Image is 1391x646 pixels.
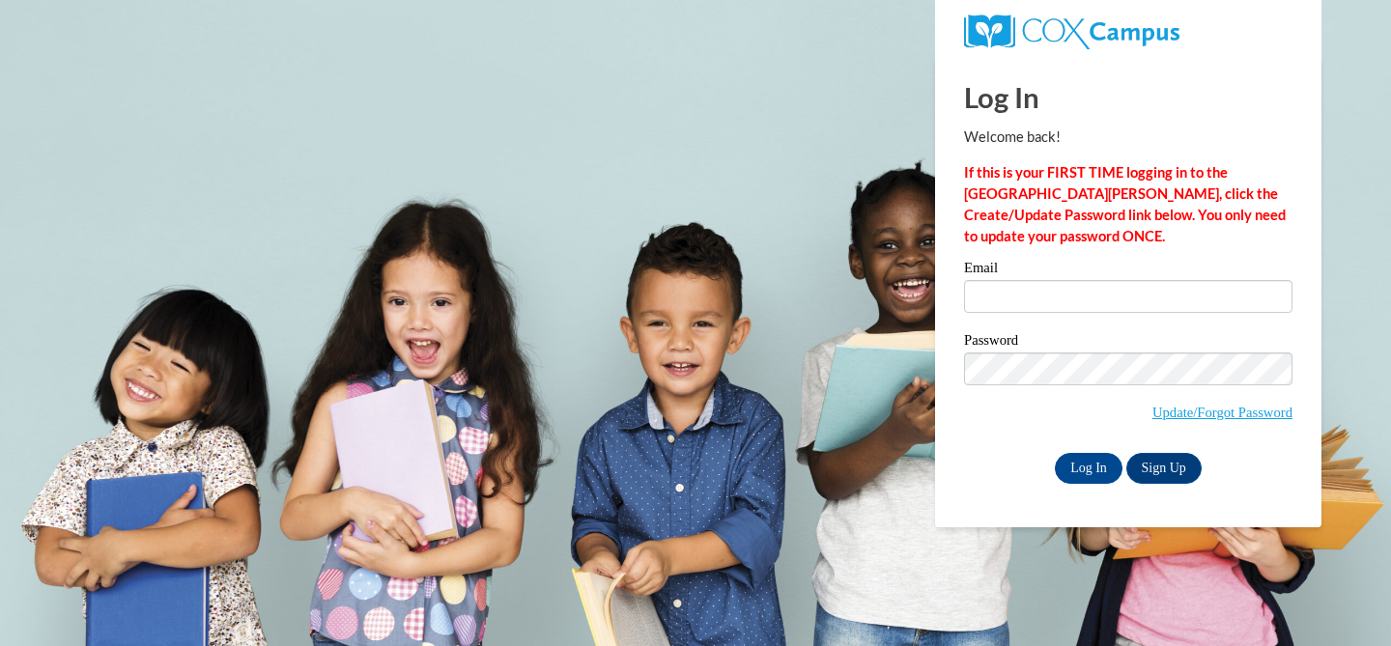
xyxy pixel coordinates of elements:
a: Sign Up [1126,453,1202,484]
a: Update/Forgot Password [1152,405,1292,420]
img: COX Campus [964,14,1179,49]
strong: If this is your FIRST TIME logging in to the [GEOGRAPHIC_DATA][PERSON_NAME], click the Create/Upd... [964,164,1286,244]
label: Password [964,333,1292,352]
input: Log In [1055,453,1122,484]
label: Email [964,261,1292,280]
p: Welcome back! [964,126,1292,148]
a: COX Campus [964,22,1179,39]
h1: Log In [964,77,1292,117]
